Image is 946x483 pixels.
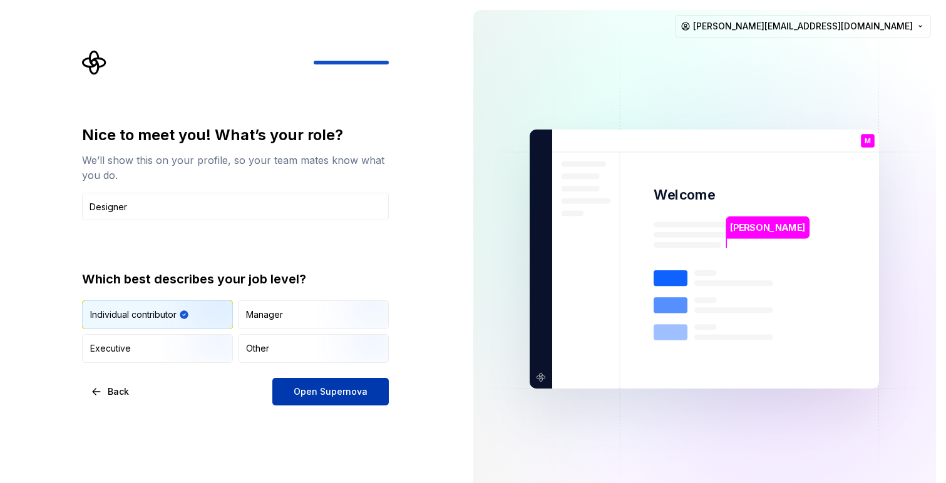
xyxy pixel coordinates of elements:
[272,378,389,405] button: Open Supernova
[90,308,177,321] div: Individual contributor
[108,385,129,398] span: Back
[82,153,389,183] div: We’ll show this on your profile, so your team mates know what you do.
[82,378,140,405] button: Back
[82,125,389,145] div: Nice to meet you! What’s your role?
[90,342,131,355] div: Executive
[654,186,715,204] p: Welcome
[82,50,107,75] svg: Supernova Logo
[693,20,913,33] span: [PERSON_NAME][EMAIL_ADDRESS][DOMAIN_NAME]
[294,385,368,398] span: Open Supernova
[82,193,389,220] input: Job title
[246,342,269,355] div: Other
[731,221,806,235] p: [PERSON_NAME]
[82,270,389,288] div: Which best describes your job level?
[246,308,283,321] div: Manager
[675,15,931,38] button: [PERSON_NAME][EMAIL_ADDRESS][DOMAIN_NAME]
[865,138,871,145] p: M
